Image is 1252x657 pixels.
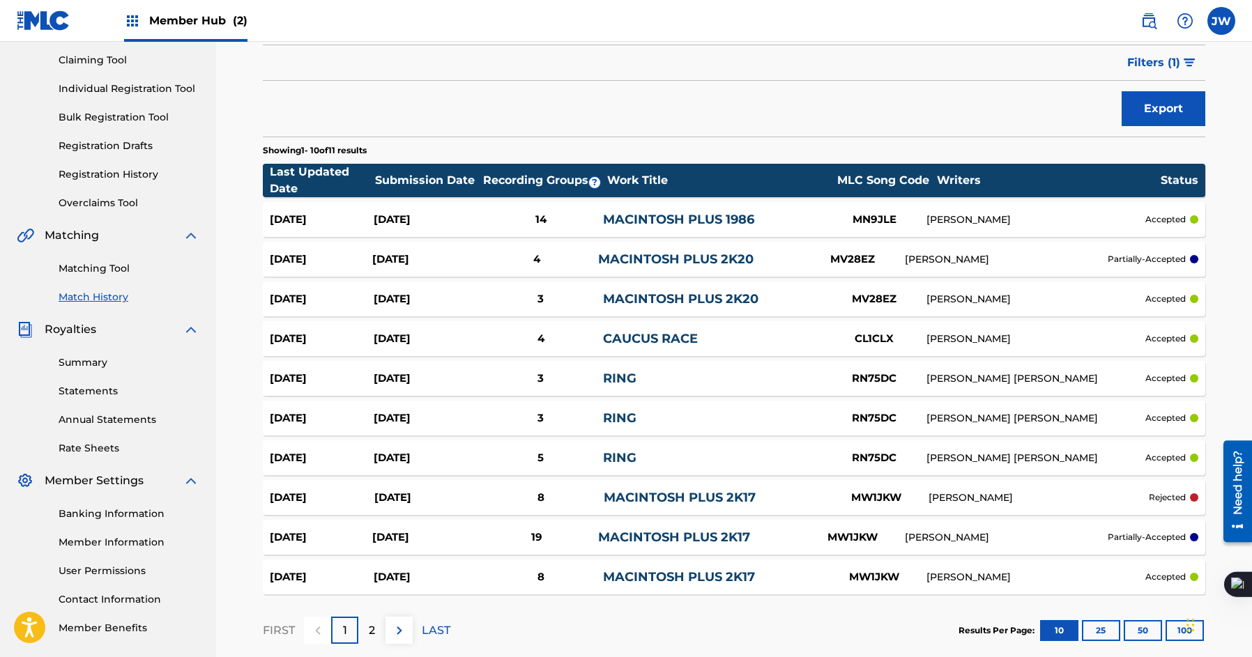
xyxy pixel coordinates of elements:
[17,10,70,31] img: MLC Logo
[478,569,603,585] div: 8
[1119,45,1205,80] button: Filters (1)
[603,450,636,465] a: RING
[1135,7,1163,35] a: Public Search
[607,172,830,189] div: Work Title
[59,355,199,370] a: Summary
[374,371,478,387] div: [DATE]
[603,331,698,346] a: CAUCUS RACE
[926,292,1145,307] div: [PERSON_NAME]
[149,13,247,29] span: Member Hub
[822,371,926,387] div: RN75DC
[929,490,1149,505] div: [PERSON_NAME]
[1161,172,1198,189] div: Status
[822,450,926,466] div: RN75DC
[59,196,199,210] a: Overclaims Tool
[1145,332,1186,345] p: accepted
[1082,620,1120,641] button: 25
[270,490,374,506] div: [DATE]
[59,564,199,578] a: User Permissions
[372,530,475,546] div: [DATE]
[1145,571,1186,583] p: accepted
[589,177,600,188] span: ?
[824,490,929,506] div: MW1JKW
[1040,620,1078,641] button: 10
[270,371,374,387] div: [DATE]
[17,321,33,338] img: Royalties
[374,291,478,307] div: [DATE]
[478,371,603,387] div: 3
[17,227,34,244] img: Matching
[475,530,598,546] div: 19
[478,410,603,426] div: 3
[270,291,374,307] div: [DATE]
[604,490,756,505] a: MACINTOSH PLUS 2K17
[598,252,754,267] a: MACINTOSH PLUS 2K20
[1145,372,1186,385] p: accepted
[45,472,144,489] span: Member Settings
[1108,253,1186,265] p: partially-accepted
[926,451,1145,465] div: [PERSON_NAME] [PERSON_NAME]
[1171,7,1199,35] div: Help
[270,331,374,347] div: [DATE]
[45,227,99,244] span: Matching
[372,252,475,268] div: [DATE]
[59,110,199,125] a: Bulk Registration Tool
[374,490,479,506] div: [DATE]
[1184,59,1196,67] img: filter
[926,411,1145,426] div: [PERSON_NAME] [PERSON_NAME]
[59,412,199,427] a: Annual Statements
[603,212,754,227] a: MACINTOSH PLUS 1986
[1213,435,1252,548] iframe: Resource Center
[926,371,1145,386] div: [PERSON_NAME] [PERSON_NAME]
[422,622,450,639] p: LAST
[270,212,374,228] div: [DATE]
[374,212,478,228] div: [DATE]
[270,450,374,466] div: [DATE]
[822,569,926,585] div: MW1JKW
[59,139,199,153] a: Registration Drafts
[124,13,141,29] img: Top Rightsholders
[1145,451,1186,464] p: accepted
[1122,91,1205,126] button: Export
[183,321,199,338] img: expand
[59,441,199,456] a: Rate Sheets
[183,227,199,244] img: expand
[183,472,199,489] img: expand
[263,144,367,157] p: Showing 1 - 10 of 11 results
[1108,531,1186,543] p: partially-accepted
[603,371,636,386] a: RING
[1127,54,1180,71] span: Filters ( 1 )
[959,624,1038,637] p: Results Per Page:
[478,291,603,307] div: 3
[59,82,199,96] a: Individual Registration Tool
[17,472,33,489] img: Member Settings
[478,212,603,228] div: 14
[478,331,603,347] div: 4
[369,622,375,639] p: 2
[1149,491,1186,504] p: rejected
[1182,590,1252,657] div: Chat Widget
[822,291,926,307] div: MV28EZ
[1145,293,1186,305] p: accepted
[270,410,374,426] div: [DATE]
[1145,213,1186,226] p: accepted
[375,172,480,189] div: Submission Date
[1145,412,1186,424] p: accepted
[905,252,1108,267] div: [PERSON_NAME]
[1186,604,1195,646] div: Drag
[800,252,905,268] div: MV28EZ
[270,164,374,197] div: Last Updated Date
[59,290,199,304] a: Match History
[822,212,926,228] div: MN9JLE
[343,622,347,639] p: 1
[270,569,374,585] div: [DATE]
[478,490,604,506] div: 8
[1124,620,1162,641] button: 50
[45,321,96,338] span: Royalties
[391,622,408,639] img: right
[603,291,758,307] a: MACINTOSH PLUS 2K20
[905,530,1108,545] div: [PERSON_NAME]
[270,252,372,268] div: [DATE]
